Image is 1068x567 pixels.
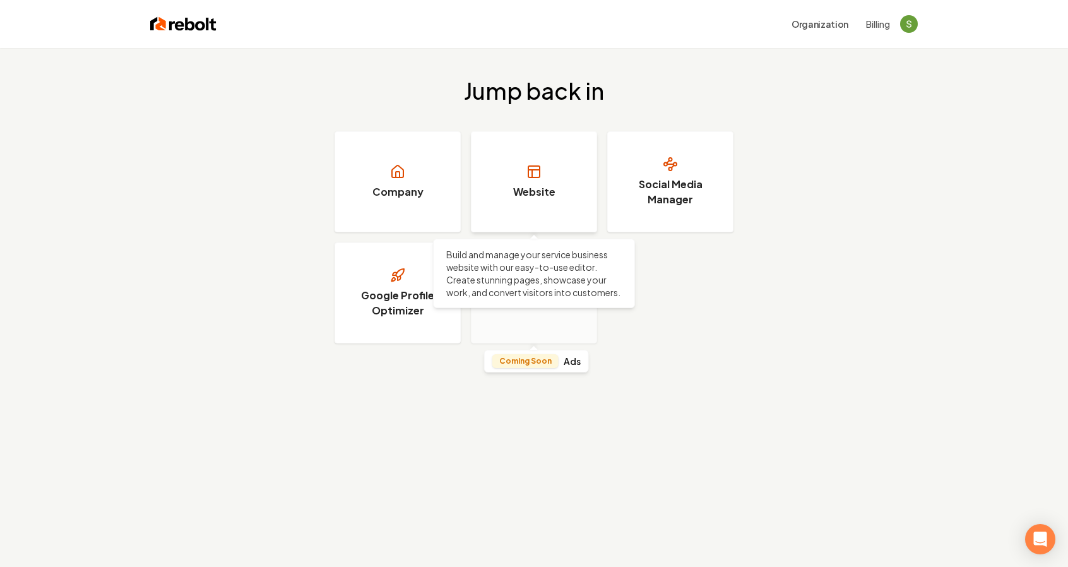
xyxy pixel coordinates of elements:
[446,248,622,299] p: Build and manage your service business website with our easy-to-use editor. Create stunning pages...
[623,177,718,207] h3: Social Media Manager
[900,15,918,33] img: Sales Champion
[335,131,461,232] a: Company
[564,357,581,366] h4: Ads
[1025,524,1055,554] div: Open Intercom Messenger
[471,131,597,232] a: Website
[464,78,604,104] h2: Jump back in
[150,15,217,33] img: Rebolt Logo
[372,184,424,200] h3: Company
[335,242,461,343] a: Google Profile Optimizer
[784,13,856,35] button: Organization
[607,131,733,232] a: Social Media Manager
[866,18,890,30] button: Billing
[513,184,555,200] h3: Website
[499,356,552,366] p: Coming Soon
[350,288,445,318] h3: Google Profile Optimizer
[900,15,918,33] button: Open user button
